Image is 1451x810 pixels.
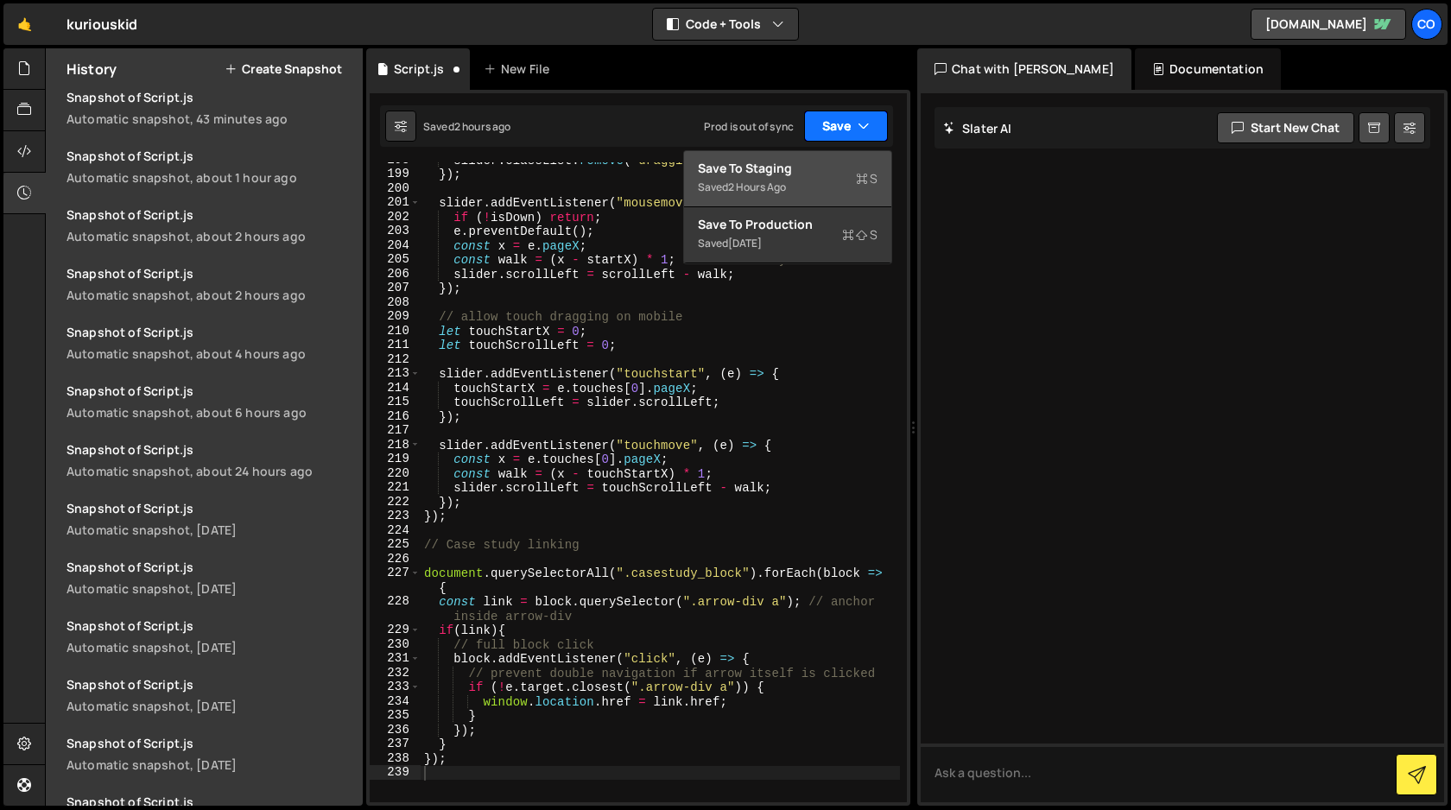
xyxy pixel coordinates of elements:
[370,566,421,594] div: 227
[56,255,363,313] a: Snapshot of Script.js Automatic snapshot, about 2 hours ago
[3,3,46,45] a: 🤙
[1135,48,1281,90] div: Documentation
[67,698,352,714] div: Automatic snapshot, [DATE]
[698,160,878,177] div: Save to Staging
[698,233,878,254] div: Saved
[67,500,352,516] div: Snapshot of Script.js
[67,148,352,164] div: Snapshot of Script.js
[842,226,878,244] span: S
[370,423,421,438] div: 217
[67,228,352,244] div: Automatic snapshot, about 2 hours ago
[67,404,352,421] div: Automatic snapshot, about 6 hours ago
[67,756,352,773] div: Automatic snapshot, [DATE]
[370,167,421,181] div: 199
[1217,112,1354,143] button: Start new chat
[370,737,421,751] div: 237
[67,14,138,35] div: kuriouskid
[704,119,794,134] div: Prod is out of sync
[67,111,352,127] div: Automatic snapshot, 43 minutes ago
[67,265,352,282] div: Snapshot of Script.js
[370,395,421,409] div: 215
[67,345,352,362] div: Automatic snapshot, about 4 hours ago
[370,666,421,680] div: 232
[370,637,421,652] div: 230
[56,607,363,666] a: Snapshot of Script.js Automatic snapshot, [DATE]
[370,751,421,766] div: 238
[56,548,363,607] a: Snapshot of Script.js Automatic snapshot, [DATE]
[423,119,511,134] div: Saved
[67,559,352,575] div: Snapshot of Script.js
[56,372,363,431] a: Snapshot of Script.js Automatic snapshot, about 6 hours ago
[484,60,556,78] div: New File
[56,490,363,548] a: Snapshot of Script.js Automatic snapshot, [DATE]
[67,383,352,399] div: Snapshot of Script.js
[1411,9,1442,40] a: Co
[804,111,888,142] button: Save
[56,313,363,372] a: Snapshot of Script.js Automatic snapshot, about 4 hours ago
[370,651,421,666] div: 231
[653,9,798,40] button: Code + Tools
[56,79,363,137] a: Snapshot of Script.js Automatic snapshot, 43 minutes ago
[370,324,421,339] div: 210
[67,324,352,340] div: Snapshot of Script.js
[370,366,421,381] div: 213
[698,216,878,233] div: Save to Production
[370,765,421,780] div: 239
[67,60,117,79] h2: History
[67,463,352,479] div: Automatic snapshot, about 24 hours ago
[67,735,352,751] div: Snapshot of Script.js
[370,181,421,196] div: 200
[67,794,352,810] div: Snapshot of Script.js
[370,438,421,452] div: 218
[370,224,421,238] div: 203
[67,169,352,186] div: Automatic snapshot, about 1 hour ago
[370,452,421,466] div: 219
[67,522,352,538] div: Automatic snapshot, [DATE]
[67,89,352,105] div: Snapshot of Script.js
[67,580,352,597] div: Automatic snapshot, [DATE]
[370,409,421,424] div: 216
[370,267,421,282] div: 206
[370,552,421,566] div: 226
[370,480,421,495] div: 221
[370,195,421,210] div: 201
[370,210,421,225] div: 202
[1251,9,1406,40] a: [DOMAIN_NAME]
[370,281,421,295] div: 207
[56,725,363,783] a: Snapshot of Script.js Automatic snapshot, [DATE]
[56,137,363,196] a: Snapshot of Script.js Automatic snapshot, about 1 hour ago
[370,680,421,694] div: 233
[370,694,421,709] div: 234
[67,206,352,223] div: Snapshot of Script.js
[684,207,891,263] button: Save to ProductionS Saved[DATE]
[67,287,352,303] div: Automatic snapshot, about 2 hours ago
[370,466,421,481] div: 220
[728,236,762,250] div: [DATE]
[370,495,421,509] div: 222
[67,639,352,655] div: Automatic snapshot, [DATE]
[370,594,421,623] div: 228
[370,352,421,367] div: 212
[56,196,363,255] a: Snapshot of Script.js Automatic snapshot, about 2 hours ago
[370,708,421,723] div: 235
[67,617,352,634] div: Snapshot of Script.js
[394,60,444,78] div: Script.js
[370,338,421,352] div: 211
[370,509,421,523] div: 223
[856,170,878,187] span: S
[454,119,511,134] div: 2 hours ago
[56,431,363,490] a: Snapshot of Script.js Automatic snapshot, about 24 hours ago
[56,666,363,725] a: Snapshot of Script.js Automatic snapshot, [DATE]
[684,151,891,207] button: Save to StagingS Saved2 hours ago
[917,48,1131,90] div: Chat with [PERSON_NAME]
[698,177,878,198] div: Saved
[370,381,421,396] div: 214
[370,623,421,637] div: 229
[943,120,1012,136] h2: Slater AI
[370,537,421,552] div: 225
[370,295,421,310] div: 208
[67,676,352,693] div: Snapshot of Script.js
[370,309,421,324] div: 209
[370,723,421,737] div: 236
